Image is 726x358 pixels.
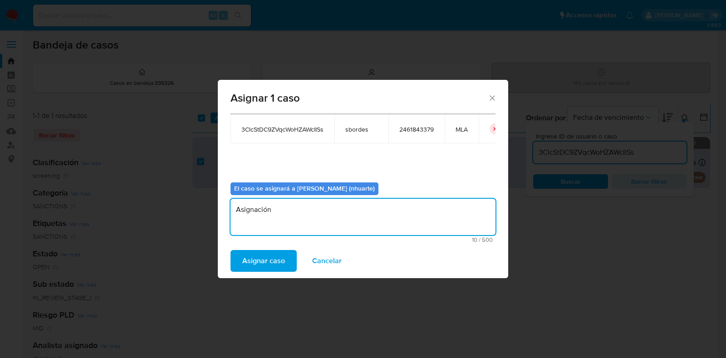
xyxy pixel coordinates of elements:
[242,251,285,271] span: Asignar caso
[241,125,324,133] span: 3ClcStDC9ZVqcWoHZAWcIISs
[218,80,508,278] div: assign-modal
[231,93,488,103] span: Asignar 1 caso
[233,237,493,243] span: Máximo 500 caracteres
[488,93,496,102] button: Cerrar ventana
[300,250,353,272] button: Cancelar
[345,125,378,133] span: sbordes
[456,125,468,133] span: MLA
[490,123,500,134] button: icon-button
[231,199,495,235] textarea: Asignación
[312,251,342,271] span: Cancelar
[234,184,375,193] b: El caso se asignará a [PERSON_NAME] (nhuarte)
[399,125,434,133] span: 2461843379
[231,250,297,272] button: Asignar caso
